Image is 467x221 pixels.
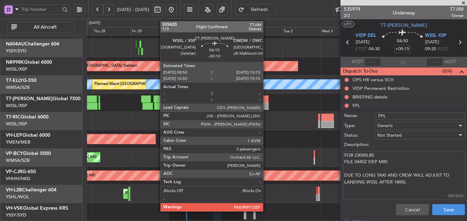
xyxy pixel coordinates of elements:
a: YSHL/WOL [6,194,29,200]
a: WMSA/SZB [6,157,30,164]
span: T7-ELLY [6,78,23,83]
div: Underway [393,9,415,17]
div: [DATE] [89,20,100,26]
input: Trip Number [21,4,60,14]
div: Sun 31 [206,27,244,35]
button: Refresh [235,4,276,15]
span: [DATE] - [DATE] [117,7,149,13]
span: VP-BCY [6,151,23,156]
span: ELDT [438,46,449,53]
span: 535979 [344,6,360,13]
a: WMSA/SZB [6,84,30,91]
button: Cancel [396,204,429,215]
span: VP-CJR [6,169,22,174]
span: VIDP DEL [356,32,376,39]
label: Status: [344,132,374,139]
label: Type: [344,123,374,129]
div: Planned Maint [GEOGRAPHIC_DATA] (Seletar) [56,61,137,71]
div: Planned Maint [GEOGRAPHIC_DATA] (Sultan [PERSON_NAME] [PERSON_NAME] - Subang) [94,79,254,90]
a: VP-CJRG-650 [6,169,36,174]
span: ETOT [356,46,367,53]
span: T7-[PERSON_NAME] [6,96,53,101]
label: Name: [344,113,374,119]
input: --:-- [365,58,381,66]
span: WSSL XSP [425,32,446,39]
a: T7-[PERSON_NAME]Global 7500 [6,96,80,101]
div: (98/255) [448,193,464,199]
a: YSSY/SYD [6,48,26,54]
span: Not Started [377,132,402,138]
span: N8998K [6,60,24,65]
a: VH-L2BChallenger 604 [6,188,56,192]
button: UTC [342,21,354,27]
span: T7JIM [450,6,464,13]
a: T7-RICGlobal 6000 [6,115,48,119]
a: VHHH/HKG [6,176,30,182]
div: Planned Maint [GEOGRAPHIC_DATA] ([GEOGRAPHIC_DATA]) [125,189,233,199]
a: N604AUChallenger 604 [6,42,59,46]
a: VH-LEPGlobal 6000 [6,133,50,138]
span: 09:20 [425,46,436,53]
div: Thu 28 [93,27,130,35]
span: VH-LEP [6,133,22,138]
span: N604AU [6,42,25,46]
span: Owner [450,13,464,19]
span: 2/2 [344,13,360,19]
div: Fri 29 [131,27,169,35]
button: Save [432,204,465,215]
span: VH-L2B [6,188,22,192]
div: Sat 30 [169,27,206,35]
span: All Aircraft [18,25,72,30]
a: N8998KGlobal 6000 [6,60,52,65]
a: T7-ELLYG-550 [6,78,36,83]
button: All Aircraft [8,22,75,33]
div: BRIEFING details [352,94,388,100]
span: Refresh [246,7,274,12]
span: Dispatch To-Dos [343,67,378,75]
span: 04:50 [397,38,408,45]
a: WSSL/XSP [6,66,27,72]
span: [DATE] [425,39,439,46]
span: 04:30 [369,46,380,53]
a: WSSL/XSP [6,103,27,109]
span: VH-VSK [6,206,23,211]
a: WSSL/XSP [6,121,27,127]
span: [DATE] [356,39,370,46]
div: Mon 1 [245,27,282,35]
div: Tue 2 [282,27,320,35]
a: YSSY/SYD [6,212,26,218]
a: YMEN/MEB [6,139,30,145]
a: VP-BCYGlobal 5000 [6,151,51,156]
span: T7-RIC [6,115,21,119]
div: [DATE] [246,20,258,26]
div: Wed 3 [321,27,358,35]
a: VH-VSKGlobal Express XRS [6,206,68,211]
div: OPS HR versus SCH [352,77,394,83]
span: T7-[PERSON_NAME] [381,22,427,29]
span: Generic [377,123,393,129]
span: ALDT [445,59,456,65]
span: ATOT [351,59,363,65]
div: VIDP Permanent Restriction [352,85,409,91]
span: (0/4) [442,67,452,75]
